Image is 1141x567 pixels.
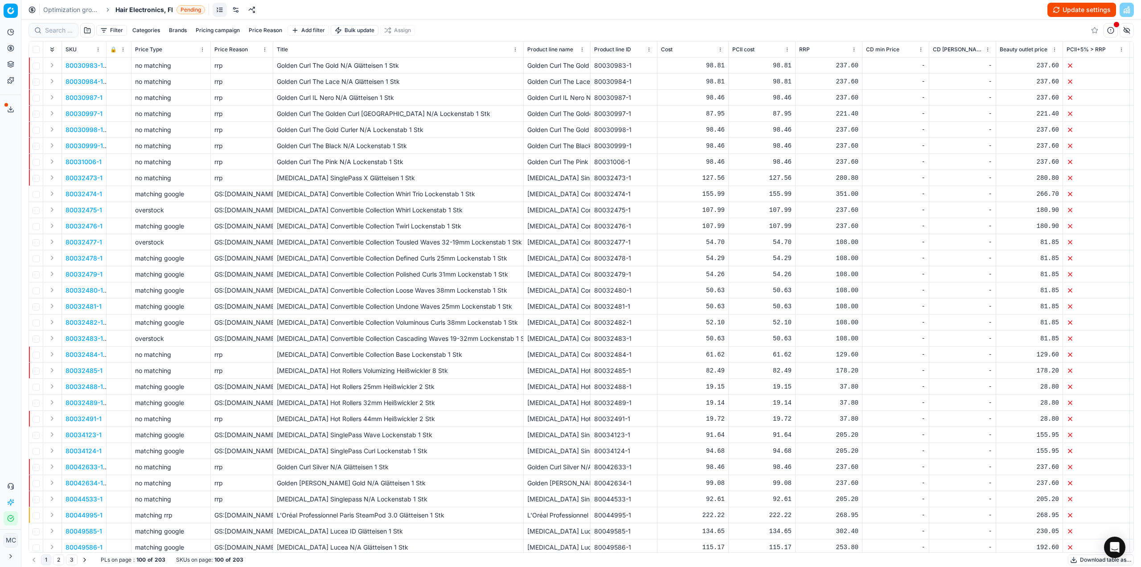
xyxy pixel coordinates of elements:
button: Expand [47,317,57,327]
div: no matching [135,77,207,86]
button: MC [4,533,18,547]
div: overstock [135,238,207,247]
button: Expand [47,542,57,552]
div: 80030987-1 [594,93,653,102]
button: Expand [47,477,57,488]
button: 80032475-1 [66,206,102,215]
div: GS:[DOMAIN_NAME] [214,190,269,199]
div: 80032474-1 [594,190,653,199]
p: [MEDICAL_DATA] Convertible Collection Twirl Lockenstab 1 Stk [277,222,520,231]
p: [MEDICAL_DATA] SinglePass X Glätteisen 1 Stk [277,174,520,182]
div: 80032475-1 [594,206,653,215]
span: RRP [799,46,810,53]
span: SKU [66,46,77,53]
button: Expand all [47,44,57,55]
div: Golden Curl IL Nero N/A Glätteisen 1 Stk [527,93,587,102]
strong: 100 [136,556,146,563]
p: [MEDICAL_DATA] Convertible Collection Defined Curls 25mm Lockenstab 1 Stk [277,254,520,263]
div: 87.95 [732,109,792,118]
button: 80032489-1 [66,398,103,407]
button: 80031006-1 [66,157,102,166]
div: - [933,174,992,182]
div: 80032480-1 [594,286,653,295]
p: Golden Curl The Gold Curler N/A Lockenstab 1 Stk [277,125,520,134]
button: Expand [47,365,57,376]
p: [MEDICAL_DATA] Convertible Collection Polished Curls 31mm Lockenstab 1 Stk [277,270,520,279]
div: - [866,270,925,279]
div: rrp [214,93,269,102]
span: Pending [176,5,205,14]
div: 80032473-1 [594,174,653,182]
div: 221.40 [799,109,858,118]
button: 80044995-1 [66,511,103,520]
div: matching google [135,254,207,263]
div: - [933,61,992,70]
button: 80032479-1 [66,270,103,279]
p: 80049585-1 [66,527,102,536]
button: Expand [47,381,57,392]
div: 50.63 [661,286,725,295]
div: 107.99 [732,206,792,215]
div: 108.00 [799,286,858,295]
div: GS:[DOMAIN_NAME] [214,206,269,215]
button: 80032476-1 [66,222,103,231]
div: no matching [135,141,207,150]
p: 80032483-1 [66,334,103,343]
button: 80049586-1 [66,543,103,552]
button: Price Reason [245,25,286,36]
button: Expand [47,92,57,103]
div: rrp [214,61,269,70]
div: GS:[DOMAIN_NAME] [214,254,269,263]
button: Expand [47,204,57,215]
div: rrp [214,109,269,118]
span: Price Reason [214,46,248,53]
button: Expand [47,349,57,360]
button: Expand [47,236,57,247]
div: 80030983-1 [594,61,653,70]
button: 3 [66,555,78,565]
div: 87.95 [661,109,725,118]
div: 50.63 [732,286,792,295]
div: 98.81 [661,61,725,70]
button: Expand [47,526,57,536]
div: - [933,206,992,215]
span: PCII cost [732,46,755,53]
div: [MEDICAL_DATA] Convertible Collection Polished Curls 31mm Lockenstab 1 Stk [527,270,587,279]
button: 80032474-1 [66,190,102,199]
button: 80032485-1 [66,366,103,375]
button: 80032482-1 [66,318,103,327]
span: CD min Price [866,46,899,53]
div: 107.99 [661,206,725,215]
button: 80032491-1 [66,414,102,423]
p: 80032473-1 [66,174,103,182]
div: [MEDICAL_DATA] Convertible Collection Whirl Trio Lockenstab 1 Stk [527,190,587,199]
div: 98.81 [732,61,792,70]
div: 81.85 [1000,254,1059,263]
button: 80032480-1 [66,286,103,295]
p: 80032484-1 [66,350,103,359]
div: 81.85 [1000,286,1059,295]
div: - [866,286,925,295]
p: Golden Curl The Gold N/A Glätteisen 1 Stk [277,61,520,70]
button: 80044533-1 [66,495,103,504]
div: 237.60 [799,93,858,102]
div: 54.70 [732,238,792,247]
span: PCII+5% > RRP [1067,46,1106,53]
p: [MEDICAL_DATA] Convertible Collection Loose Waves 38mm Lockenstab 1 Stk [277,286,520,295]
button: Expand [47,220,57,231]
div: 80032477-1 [594,238,653,247]
button: Expand [47,397,57,408]
p: 80034123-1 [66,430,102,439]
div: matching google [135,270,207,279]
div: 98.46 [732,157,792,166]
span: Product line ID [594,46,631,53]
button: 80030983-1 [66,61,103,70]
button: Expand [47,413,57,424]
